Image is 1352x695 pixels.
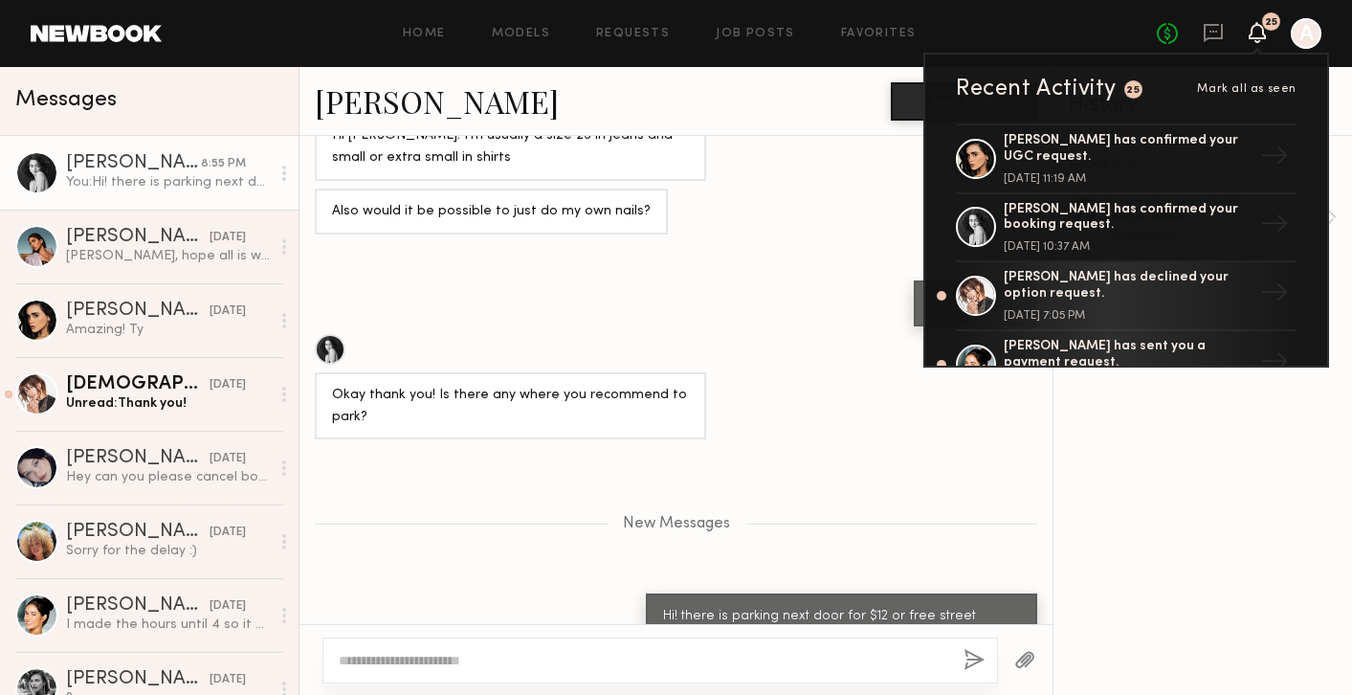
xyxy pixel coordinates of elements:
[15,89,117,111] span: Messages
[1252,134,1297,184] div: →
[1252,271,1297,321] div: →
[210,597,246,616] div: [DATE]
[1126,85,1140,96] div: 25
[66,523,210,542] div: [PERSON_NAME]
[66,542,270,560] div: Sorry for the delay :)
[403,28,446,40] a: Home
[841,28,917,40] a: Favorites
[315,80,559,122] a: [PERSON_NAME]
[716,28,795,40] a: Job Posts
[1004,133,1252,166] div: [PERSON_NAME] has confirmed your UGC request.
[201,155,246,173] div: 8:55 PM
[332,201,651,223] div: Also would it be possible to just do my own nails?
[956,123,1297,194] a: [PERSON_NAME] has confirmed your UGC request.[DATE] 11:19 AM→
[210,376,246,394] div: [DATE]
[1004,270,1252,303] div: [PERSON_NAME] has declined your option request.
[66,394,270,413] div: Unread: Thank you!
[66,321,270,339] div: Amazing! Ty
[1004,339,1252,371] div: [PERSON_NAME] has sent you a payment request.
[1252,202,1297,252] div: →
[1004,173,1252,185] div: [DATE] 11:19 AM
[1252,340,1297,390] div: →
[1197,83,1297,95] span: Mark all as seen
[956,331,1297,400] a: [PERSON_NAME] has sent you a payment request.→
[623,516,730,532] span: New Messages
[332,385,689,429] div: Okay thank you! Is there any where you recommend to park?
[1004,241,1252,253] div: [DATE] 10:37 AM
[956,78,1117,101] div: Recent Activity
[66,173,270,191] div: You: Hi! there is parking next door for $12 or free street parking, also do you minding black or ...
[66,596,210,616] div: [PERSON_NAME]
[1004,202,1252,235] div: [PERSON_NAME] has confirmed your booking request.
[210,303,246,321] div: [DATE]
[1291,18,1321,49] a: A
[66,616,270,634] div: I made the hours until 4 so it was an additional hour since call time was 11 am and 30 min extra!...
[66,670,210,689] div: [PERSON_NAME]
[66,449,210,468] div: [PERSON_NAME]
[210,450,246,468] div: [DATE]
[596,28,670,40] a: Requests
[66,154,201,173] div: [PERSON_NAME]
[956,194,1297,263] a: [PERSON_NAME] has confirmed your booking request.[DATE] 10:37 AM→
[66,375,210,394] div: [DEMOGRAPHIC_DATA][PERSON_NAME]
[1004,310,1252,322] div: [DATE] 7:05 PM
[66,468,270,486] div: Hey can you please cancel booking on your end
[66,228,210,247] div: [PERSON_NAME]
[891,82,1037,121] button: Book model
[1265,17,1277,28] div: 25
[66,247,270,265] div: [PERSON_NAME], hope all is well! Sorry for the delayed responsez Just saw your request for [DATE]...
[891,92,1037,108] a: Book model
[210,229,246,247] div: [DATE]
[956,262,1297,331] a: [PERSON_NAME] has declined your option request.[DATE] 7:05 PM→
[210,524,246,542] div: [DATE]
[332,125,689,169] div: Hi [PERSON_NAME]! I’m usually a size 26 in jeans and small or extra small in shirts
[492,28,550,40] a: Models
[210,671,246,689] div: [DATE]
[66,302,210,321] div: [PERSON_NAME]
[663,606,1020,672] div: Hi! there is parking next door for $12 or free street parking, also do you minding black or brown...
